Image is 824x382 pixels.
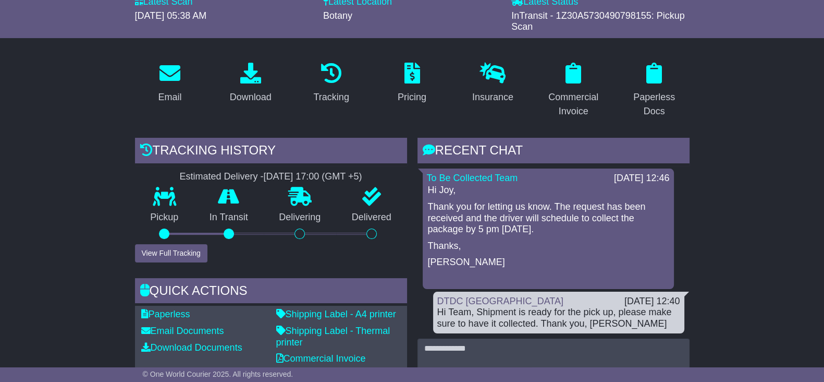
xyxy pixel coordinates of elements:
[264,171,362,183] div: [DATE] 17:00 (GMT +5)
[391,59,433,108] a: Pricing
[135,10,207,21] span: [DATE] 05:38 AM
[135,171,407,183] div: Estimated Delivery -
[417,138,690,166] div: RECENT CHAT
[428,201,669,235] p: Thank you for letting us know. The request has been received and the driver will schedule to coll...
[614,173,670,184] div: [DATE] 12:46
[230,90,272,104] div: Download
[313,90,349,104] div: Tracking
[428,241,669,252] p: Thanks,
[624,296,680,307] div: [DATE] 12:40
[135,138,407,166] div: Tracking history
[143,370,293,378] span: © One World Courier 2025. All rights reserved.
[538,59,609,122] a: Commercial Invoice
[545,90,602,118] div: Commercial Invoice
[141,309,190,319] a: Paperless
[336,212,407,223] p: Delivered
[264,212,337,223] p: Delivering
[276,326,390,348] a: Shipping Label - Thermal printer
[465,59,520,108] a: Insurance
[511,10,685,32] span: InTransit - 1Z30A5730490798155: Pickup Scan
[135,212,194,223] p: Pickup
[437,296,563,306] a: DTDC [GEOGRAPHIC_DATA]
[194,212,264,223] p: In Transit
[472,90,513,104] div: Insurance
[141,342,242,353] a: Download Documents
[626,90,683,118] div: Paperless Docs
[398,90,426,104] div: Pricing
[276,309,396,319] a: Shipping Label - A4 printer
[428,185,669,196] p: Hi Joy,
[276,353,366,364] a: Commercial Invoice
[323,10,352,21] span: Botany
[437,307,680,329] div: Hi Team, Shipment is ready for the pick up, please make sure to have it collected. Thank you, [PE...
[223,59,278,108] a: Download
[306,59,355,108] a: Tracking
[141,326,224,336] a: Email Documents
[158,90,181,104] div: Email
[619,59,690,122] a: Paperless Docs
[428,257,669,268] p: [PERSON_NAME]
[135,278,407,306] div: Quick Actions
[427,173,518,183] a: To Be Collected Team
[151,59,188,108] a: Email
[135,244,207,262] button: View Full Tracking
